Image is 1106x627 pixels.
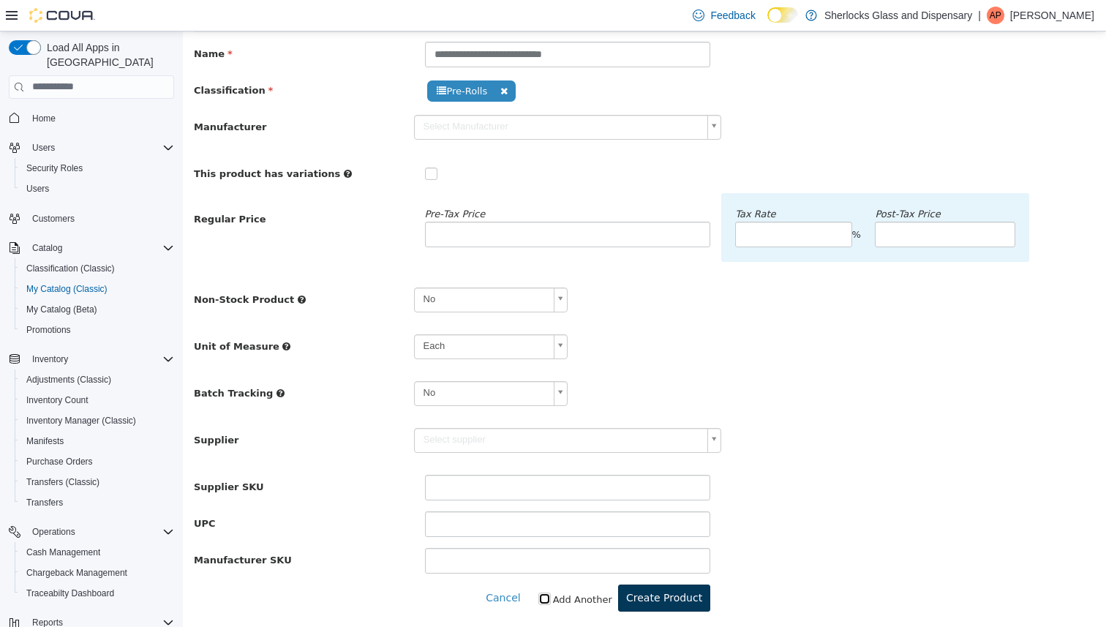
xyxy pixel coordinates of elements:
span: Adjustments (Classic) [20,371,174,388]
button: Customers [3,208,180,229]
span: Security Roles [26,162,83,174]
span: This product has variations [11,137,157,148]
span: Cash Management [26,547,100,558]
span: UPC [11,487,33,498]
span: Classification (Classic) [26,263,115,274]
em: Post‑Tax Price [692,177,757,188]
span: Adjustments (Classic) [26,374,111,386]
span: Load All Apps in [GEOGRAPHIC_DATA] [41,40,174,70]
span: Operations [26,523,174,541]
a: Classification (Classic) [20,260,121,277]
span: Catalog [32,242,62,254]
span: My Catalog (Beta) [20,301,174,318]
a: Transfers [20,494,69,511]
button: Operations [3,522,180,542]
button: Classification (Classic) [15,258,180,279]
button: Manifests [15,431,180,451]
span: No [232,257,365,279]
button: Transfers [15,492,180,513]
span: Select supplier [232,397,519,420]
span: Transfers (Classic) [26,476,99,488]
span: Inventory Manager (Classic) [20,412,174,429]
span: Cash Management [20,544,174,561]
button: Users [15,179,180,199]
button: Inventory [26,350,74,368]
button: Inventory Manager (Classic) [15,410,180,431]
a: Select Manufacturer [231,83,539,108]
span: Chargeback Management [20,564,174,582]
button: Users [26,139,61,157]
span: Purchase Orders [20,453,174,470]
span: Transfers [26,497,63,508]
button: My Catalog (Classic) [15,279,180,299]
a: Chargeback Management [20,564,133,582]
a: Inventory Count [20,391,94,409]
p: | [978,7,981,24]
span: Unit of Measure [11,309,97,320]
a: Purchase Orders [20,453,99,470]
a: Inventory Manager (Classic) [20,412,142,429]
span: My Catalog (Classic) [20,280,174,298]
span: Home [26,109,174,127]
span: Home [32,113,56,124]
label: Add Another [370,561,429,576]
span: Classification (Classic) [20,260,174,277]
span: Pre-Rolls [244,49,333,70]
span: Manufacturer [11,90,83,101]
span: Transfers (Classic) [20,473,174,491]
span: Supplier SKU [11,450,81,461]
span: Inventory Manager (Classic) [26,415,136,427]
span: AP [990,7,1001,24]
a: Adjustments (Classic) [20,371,117,388]
button: Inventory [3,349,180,369]
span: Manifests [20,432,174,450]
button: My Catalog (Beta) [15,299,180,320]
div: % [669,191,693,217]
span: Users [32,142,55,154]
button: Adjustments (Classic) [15,369,180,390]
a: Users [20,180,55,198]
span: Manifests [26,435,64,447]
a: Customers [26,210,80,228]
span: My Catalog (Beta) [26,304,97,315]
span: Supplier [11,403,56,414]
span: Regular Price [11,182,83,193]
span: Users [26,183,49,195]
span: No [232,350,365,373]
button: Operations [26,523,81,541]
a: Home [26,110,61,127]
span: Feedback [710,8,755,23]
span: Purchase Orders [26,456,93,468]
a: Feedback [687,1,761,30]
a: My Catalog (Beta) [20,301,103,318]
button: Create Product [435,553,527,580]
span: My Catalog (Classic) [26,283,108,295]
span: Batch Tracking [11,356,90,367]
span: Transfers [20,494,174,511]
a: Each [231,303,385,328]
img: Cova [29,8,95,23]
input: Dark Mode [767,7,798,23]
a: No [231,256,385,281]
a: No [231,350,385,375]
span: Customers [26,209,174,228]
button: Catalog [3,238,180,258]
button: Catalog [26,239,68,257]
span: Operations [32,526,75,538]
em: Pre‑Tax Price [242,177,303,188]
span: Catalog [26,239,174,257]
span: Each [232,304,365,326]
button: Inventory Count [15,390,180,410]
a: Promotions [20,321,77,339]
span: Inventory [26,350,174,368]
span: Traceabilty Dashboard [26,587,114,599]
div: Alexander Pelliccia [987,7,1004,24]
span: Traceabilty Dashboard [20,585,174,602]
span: Customers [32,213,75,225]
span: Users [20,180,174,198]
span: Inventory Count [20,391,174,409]
span: Users [26,139,174,157]
button: Transfers (Classic) [15,472,180,492]
button: Traceabilty Dashboard [15,583,180,604]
